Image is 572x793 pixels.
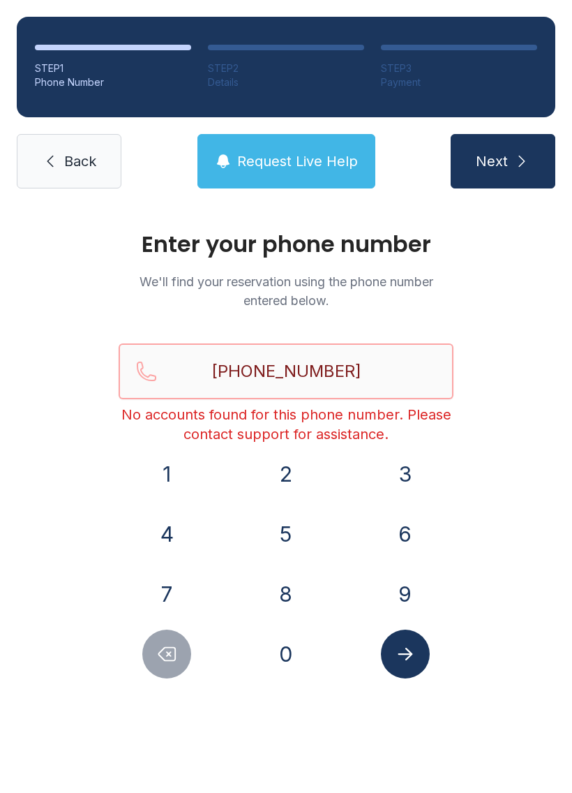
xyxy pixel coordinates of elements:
button: 7 [142,570,191,618]
button: 4 [142,510,191,558]
button: 6 [381,510,430,558]
button: 1 [142,450,191,498]
div: Payment [381,75,537,89]
button: 3 [381,450,430,498]
span: Back [64,151,96,171]
h1: Enter your phone number [119,233,453,255]
button: Delete number [142,630,191,679]
div: Details [208,75,364,89]
button: 8 [262,570,310,618]
span: Request Live Help [237,151,358,171]
input: Reservation phone number [119,343,453,399]
button: 0 [262,630,310,679]
div: STEP 3 [381,61,537,75]
div: STEP 2 [208,61,364,75]
button: Submit lookup form [381,630,430,679]
div: STEP 1 [35,61,191,75]
button: 2 [262,450,310,498]
button: 9 [381,570,430,618]
button: 5 [262,510,310,558]
p: We'll find your reservation using the phone number entered below. [119,272,453,310]
span: Next [476,151,508,171]
div: Phone Number [35,75,191,89]
div: No accounts found for this phone number. Please contact support for assistance. [119,405,453,444]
